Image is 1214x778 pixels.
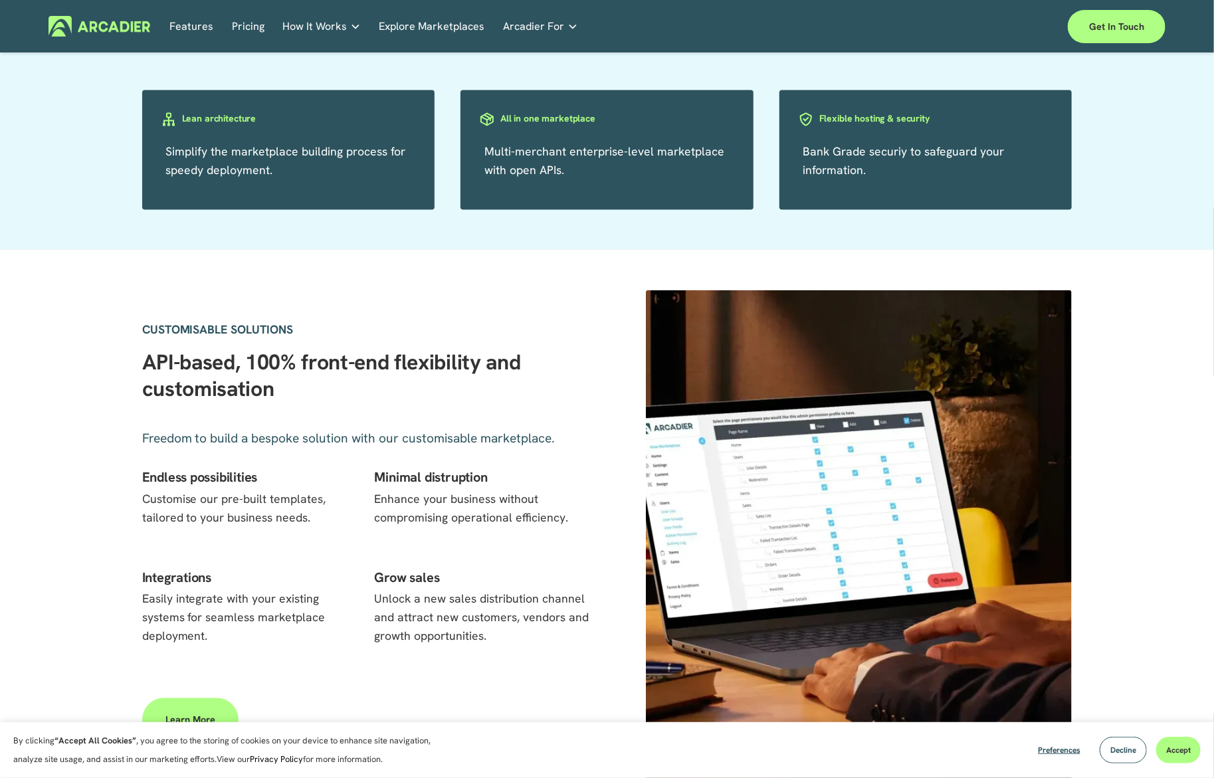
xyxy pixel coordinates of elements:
[500,113,595,126] h3: All in one marketplace
[375,490,607,528] p: Enhance your business without compromising operational efficiency.
[232,16,264,37] a: Pricing
[375,590,607,646] p: Unlock a new sales distribution channel and attract new customers, vendors and growth opportunities.
[49,16,150,37] img: Arcadier
[1148,714,1214,778] iframe: Chat Widget
[282,17,347,36] span: How It Works
[142,590,336,646] p: Easily integrate with your existing systems for seamless marketplace deployment.
[142,698,239,742] a: Learn more
[250,753,303,765] a: Privacy Policy
[779,110,953,127] a: Flexible hosting & security
[1100,737,1147,763] button: Decline
[142,322,294,338] strong: CUSTOMISABLE SOLUTIONS
[54,735,136,746] strong: “Accept All Cookies”
[375,469,488,486] span: Minimal distruption
[142,430,607,448] p: Freedom to build a bespoke solution with our customisable marketplace.
[142,569,212,587] span: Integrations
[379,16,484,37] a: Explore Marketplaces
[503,17,564,36] span: Arcadier For
[1110,745,1136,755] span: Decline
[460,110,634,127] a: All in one marketplace
[142,110,316,127] a: Lean architecture
[142,490,336,528] p: Customise our pre-built templates, tailored to your business needs.
[1068,10,1165,43] a: Get in touch
[375,569,440,587] span: Grow sales
[169,16,213,37] a: Features
[142,469,258,486] span: Endless possibilities
[503,16,578,37] a: folder dropdown
[182,113,256,126] h3: Lean architecture
[819,113,930,126] h3: Flexible hosting & security
[1038,745,1080,755] span: Preferences
[282,16,361,37] a: folder dropdown
[142,349,526,403] strong: API-based, 100% front-end flexibility and customisation
[13,731,445,769] p: By clicking , you agree to the storing of cookies on your device to enhance site navigation, anal...
[1028,737,1090,763] button: Preferences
